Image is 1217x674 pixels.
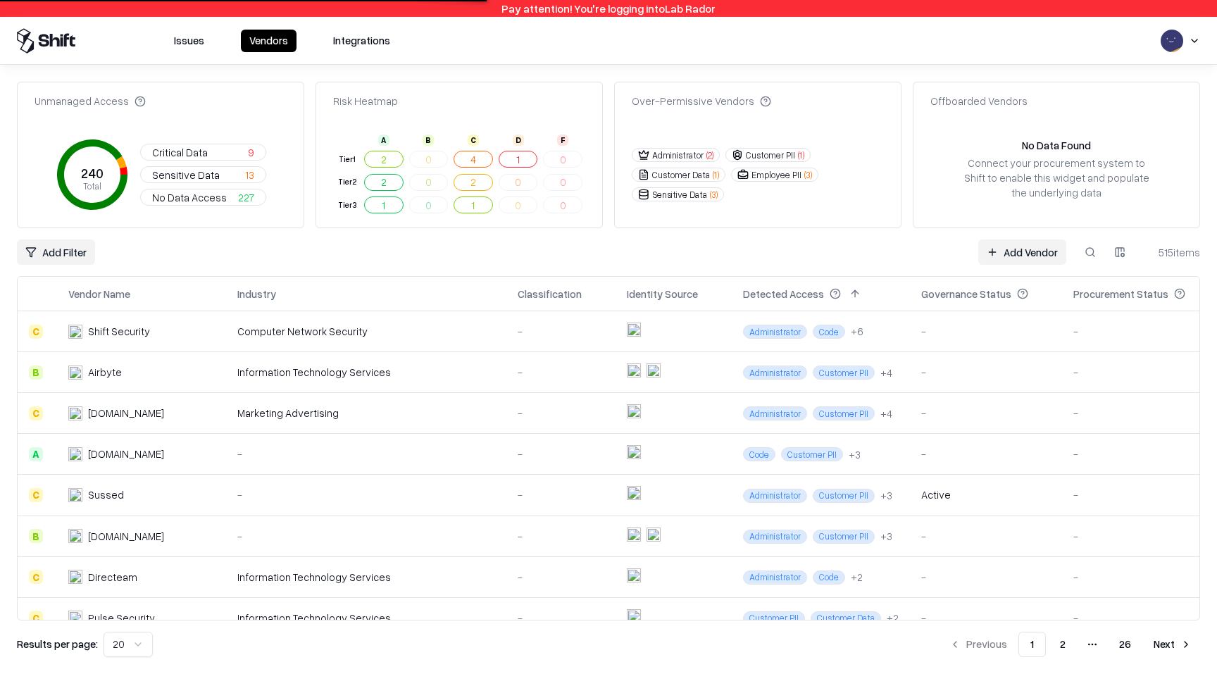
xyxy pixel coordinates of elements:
div: - [1073,447,1208,461]
img: Sussed [68,488,82,502]
div: - [518,611,604,625]
div: Tier 1 [336,154,358,166]
div: - [237,529,495,544]
button: Critical Data9 [140,144,266,161]
span: Administrator [743,570,807,585]
div: - [518,447,604,461]
img: entra.microsoft.com [627,323,641,337]
button: 2 [364,174,404,191]
div: [DOMAIN_NAME] [88,406,164,420]
div: Active [921,487,951,502]
p: Results per page: [17,637,98,651]
div: A [378,135,389,146]
div: Unmanaged Access [35,94,146,108]
div: - [518,324,604,339]
div: Information Technology Services [237,611,495,625]
div: No Data Found [1022,138,1091,153]
div: D [513,135,524,146]
img: entra.microsoft.com [627,486,641,500]
img: entra.microsoft.com [627,568,641,582]
img: Directeam [68,570,82,584]
span: Administrator [743,366,807,380]
div: Vendor Name [68,287,130,301]
tspan: Total [83,180,101,192]
button: +3 [880,488,892,503]
div: 515 items [1144,245,1200,260]
div: Shift Security [88,324,150,339]
img: microsoft.com [68,529,82,543]
span: Sensitive Data [152,168,220,182]
div: C [29,570,43,584]
div: - [1073,406,1208,420]
button: Sensitive Data13 [140,166,266,183]
span: ( 3 ) [710,189,718,201]
div: - [1073,611,1208,625]
img: snowflake.com [647,363,661,377]
button: Integrations [325,30,399,52]
span: Customer PII [813,489,875,503]
button: +4 [880,366,892,380]
div: Identity Source [627,287,698,301]
div: - [1073,365,1208,380]
div: - [518,406,604,420]
div: Sussed [88,487,124,502]
div: - [921,324,1051,339]
div: + 6 [851,324,863,339]
div: - [921,570,1051,585]
div: Risk Heatmap [333,94,398,108]
img: Marketing.com [68,406,82,420]
div: - [1073,529,1208,544]
div: Information Technology Services [237,365,495,380]
div: A [29,447,43,461]
button: 4 [454,151,493,168]
button: Add Filter [17,239,95,265]
button: Customer PII(1) [725,148,811,162]
div: Procurement Status [1073,287,1168,301]
div: + 4 [880,366,892,380]
div: C [29,406,43,420]
button: 1 [454,196,493,213]
div: [DOMAIN_NAME] [88,529,164,544]
button: +2 [851,570,863,585]
div: Offboarded Vendors [930,94,1028,108]
div: + 3 [880,488,892,503]
span: ( 2 ) [706,149,713,161]
button: Employee PII(3) [731,168,818,182]
button: No Data Access227 [140,189,266,206]
div: - [1073,324,1208,339]
div: Detected Access [743,287,824,301]
div: - [237,447,495,461]
div: C [468,135,479,146]
div: - [518,487,604,502]
div: - [1073,570,1208,585]
span: Administrator [743,489,807,503]
span: Customer PII [813,530,875,544]
span: ( 1 ) [798,149,804,161]
a: Add Vendor [978,239,1066,265]
div: B [29,366,43,380]
div: Computer Network Security [237,324,495,339]
button: 2 [454,174,493,191]
div: Classification [518,287,582,301]
div: - [518,365,604,380]
span: ( 1 ) [713,169,719,181]
button: +4 [880,406,892,421]
div: Directeam [88,570,137,585]
button: Next [1145,632,1200,657]
div: - [518,570,604,585]
button: 2 [364,151,404,168]
img: microsoft365.com [647,528,661,542]
div: Tier 3 [336,199,358,211]
span: 13 [245,168,254,182]
div: Connect your procurement system to Shift to enable this widget and populate the underlying data [959,156,1154,200]
img: lab-rador.biz [68,447,82,461]
button: 26 [1108,632,1142,657]
img: Shift Security [68,325,82,339]
button: Customer Data(1) [632,168,725,182]
button: Issues [166,30,213,52]
img: entra.microsoft.com [627,363,641,377]
button: +3 [849,447,861,462]
img: entra.microsoft.com [627,404,641,418]
span: Customer PII [813,366,875,380]
div: Governance Status [921,287,1011,301]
